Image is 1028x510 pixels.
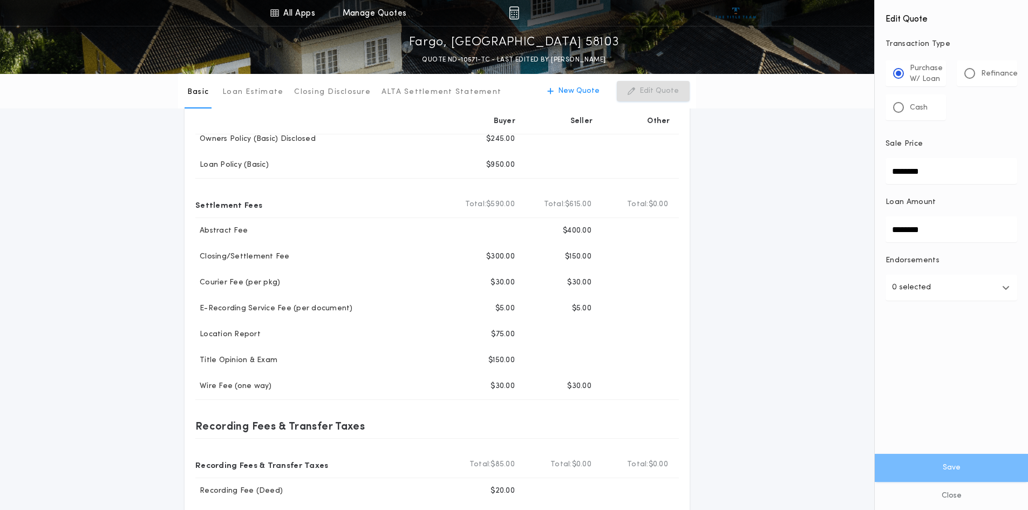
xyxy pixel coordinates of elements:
p: Fargo, [GEOGRAPHIC_DATA] 58103 [409,34,619,51]
p: Edit Quote [639,86,679,97]
p: Basic [187,87,209,98]
p: Buyer [494,116,515,127]
p: Recording Fee (Deed) [195,486,283,497]
button: New Quote [536,81,610,101]
p: Wire Fee (one way) [195,381,272,392]
p: $400.00 [563,226,591,236]
p: $300.00 [486,251,515,262]
input: Sale Price [886,158,1017,184]
p: Recording Fees & Transfer Taxes [195,417,365,434]
p: $75.00 [491,329,515,340]
p: $5.00 [572,303,591,314]
button: 0 selected [886,275,1017,301]
p: $30.00 [491,277,515,288]
span: $615.00 [565,199,591,210]
p: $950.00 [486,160,515,171]
img: img [509,6,519,19]
p: $30.00 [491,381,515,392]
p: Location Report [195,329,261,340]
p: 0 selected [892,281,931,294]
p: $30.00 [567,277,591,288]
p: Abstract Fee [195,226,248,236]
p: Closing/Settlement Fee [195,251,290,262]
p: Refinance [981,69,1018,79]
p: Seller [570,116,593,127]
p: Purchase W/ Loan [910,63,943,85]
p: Cash [910,103,928,113]
span: $590.00 [486,199,515,210]
b: Total: [465,199,487,210]
span: $0.00 [649,199,668,210]
p: Settlement Fees [195,196,262,213]
p: $245.00 [486,134,515,145]
b: Total: [550,459,572,470]
span: $85.00 [491,459,515,470]
img: vs-icon [716,8,756,18]
b: Total: [469,459,491,470]
button: Edit Quote [617,81,690,101]
p: Loan Amount [886,197,936,208]
p: ALTA Settlement Statement [382,87,501,98]
p: QUOTE ND-10571-TC - LAST EDITED BY [PERSON_NAME] [422,55,605,65]
input: Loan Amount [886,216,1017,242]
span: $0.00 [649,459,668,470]
p: E-Recording Service Fee (per document) [195,303,353,314]
p: Courier Fee (per pkg) [195,277,280,288]
p: Other [648,116,670,127]
p: $30.00 [567,381,591,392]
b: Total: [627,459,649,470]
h4: Edit Quote [886,6,1017,26]
p: New Quote [558,86,600,97]
button: Save [875,454,1028,482]
b: Total: [627,199,649,210]
p: Sale Price [886,139,923,149]
p: Loan Estimate [222,87,283,98]
span: $0.00 [572,459,591,470]
p: $150.00 [565,251,591,262]
p: $5.00 [495,303,515,314]
p: Loan Policy (Basic) [195,160,269,171]
p: Endorsements [886,255,1017,266]
p: Recording Fees & Transfer Taxes [195,456,329,473]
p: Closing Disclosure [294,87,371,98]
p: Title Opinion & Exam [195,355,277,366]
p: $150.00 [488,355,515,366]
p: Owners Policy (Basic) Disclosed [195,134,316,145]
p: $20.00 [491,486,515,497]
b: Total: [544,199,566,210]
p: Transaction Type [886,39,1017,50]
button: Close [875,482,1028,510]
